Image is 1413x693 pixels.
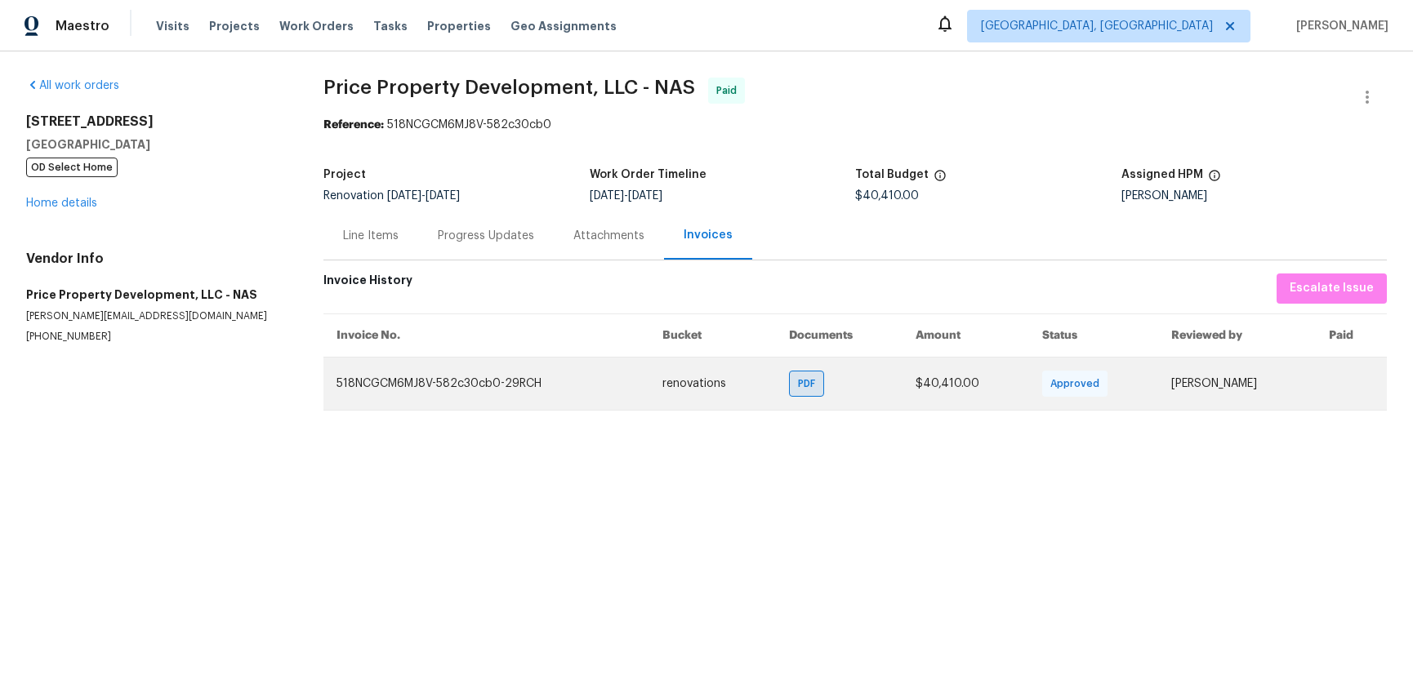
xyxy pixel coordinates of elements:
span: The total cost of line items that have been proposed by Opendoor. This sum includes line items th... [934,169,947,190]
span: Geo Assignments [510,18,617,34]
h5: Project [323,169,366,180]
span: Work Orders [279,18,354,34]
span: $40,410.00 [855,190,919,202]
span: Tasks [373,20,408,32]
td: 518NCGCM6MJ8V-582c30cb0-29RCH [323,357,649,410]
span: [DATE] [628,190,662,202]
th: Amount [903,313,1029,357]
button: Escalate Issue [1277,273,1387,304]
div: Attachments [573,228,644,244]
h5: Work Order Timeline [590,169,706,180]
div: PDF [789,371,824,397]
span: Escalate Issue [1290,278,1374,299]
h5: Total Budget [855,169,929,180]
th: Status [1029,313,1158,357]
span: [DATE] [387,190,421,202]
h5: Assigned HPM [1121,169,1203,180]
a: All work orders [26,80,119,91]
p: [PHONE_NUMBER] [26,330,284,344]
a: Home details [26,198,97,209]
span: [DATE] [590,190,624,202]
span: Maestro [56,18,109,34]
th: Paid [1316,313,1387,357]
span: [DATE] [426,190,460,202]
span: Visits [156,18,189,34]
div: Invoices [684,227,733,243]
span: Approved [1050,375,1106,392]
span: OD Select Home [26,158,118,177]
span: - [590,190,662,202]
span: - [387,190,460,202]
p: [PERSON_NAME][EMAIL_ADDRESS][DOMAIN_NAME] [26,309,284,323]
th: Invoice No. [323,313,649,357]
h6: Invoice History [323,273,412,295]
h2: [STREET_ADDRESS] [26,113,284,130]
th: Reviewed by [1158,313,1316,357]
td: [PERSON_NAME] [1158,357,1316,410]
span: Paid [716,82,743,99]
div: Progress Updates [438,228,534,244]
h4: Vendor Info [26,251,284,267]
span: Projects [209,18,260,34]
td: renovations [649,357,776,410]
div: 518NCGCM6MJ8V-582c30cb0 [323,117,1387,133]
span: $40,410.00 [916,378,979,389]
span: [GEOGRAPHIC_DATA], [GEOGRAPHIC_DATA] [981,18,1213,34]
th: Bucket [649,313,776,357]
div: [PERSON_NAME] [1121,190,1388,202]
span: The hpm assigned to this work order. [1208,169,1221,190]
span: PDF [798,375,822,392]
div: Line Items [343,228,399,244]
b: Reference: [323,119,384,131]
th: Documents [776,313,903,357]
span: Renovation [323,190,460,202]
h5: Price Property Development, LLC - NAS [26,287,284,303]
span: Properties [427,18,491,34]
span: Price Property Development, LLC - NAS [323,78,695,97]
h5: [GEOGRAPHIC_DATA] [26,136,284,153]
span: [PERSON_NAME] [1290,18,1388,34]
